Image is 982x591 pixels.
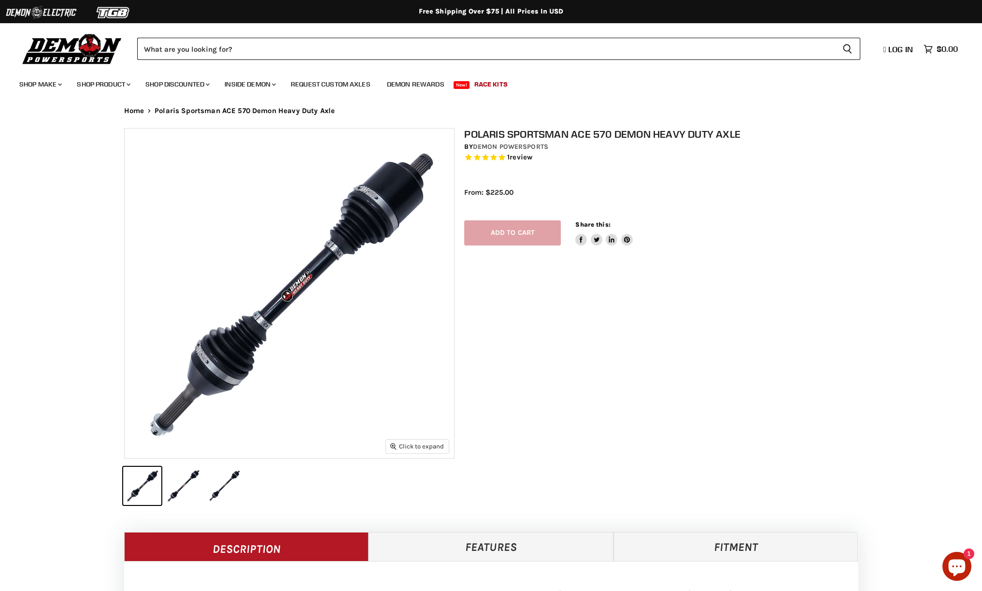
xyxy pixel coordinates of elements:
[464,128,868,140] h1: Polaris Sportsman ACE 570 Demon Heavy Duty Axle
[164,467,202,505] button: IMAGE thumbnail
[464,153,868,163] span: Rated 5.0 out of 5 stars 1 reviews
[473,143,548,151] a: Demon Powersports
[138,74,215,94] a: Shop Discounted
[137,38,835,60] input: Search
[380,74,452,94] a: Demon Rewards
[284,74,378,94] a: Request Custom Axles
[123,467,161,505] button: IMAGE thumbnail
[217,74,282,94] a: Inside Demon
[919,42,963,56] a: $0.00
[369,532,613,561] a: Features
[613,532,858,561] a: Fitment
[105,107,878,115] nav: Breadcrumbs
[155,107,335,115] span: Polaris Sportsman ACE 570 Demon Heavy Duty Axle
[464,142,868,152] div: by
[70,74,136,94] a: Shop Product
[888,44,913,54] span: Log in
[386,440,449,453] button: Click to expand
[879,45,919,54] a: Log in
[939,552,974,583] inbox-online-store-chat: Shopify online store chat
[937,44,958,54] span: $0.00
[835,38,860,60] button: Search
[575,220,633,246] aside: Share this:
[12,71,955,94] ul: Main menu
[454,81,470,89] span: New!
[19,31,125,66] img: Demon Powersports
[510,153,532,161] span: review
[467,74,515,94] a: Race Kits
[124,532,369,561] a: Description
[575,221,610,228] span: Share this:
[105,7,878,16] div: Free Shipping Over $75 | All Prices In USD
[205,467,243,505] button: IMAGE thumbnail
[124,107,144,115] a: Home
[5,3,77,22] img: Demon Electric Logo 2
[125,129,454,458] img: IMAGE
[507,153,532,161] span: 1 reviews
[12,74,68,94] a: Shop Make
[390,443,444,450] span: Click to expand
[137,38,860,60] form: Product
[77,3,150,22] img: TGB Logo 2
[464,188,513,197] span: From: $225.00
